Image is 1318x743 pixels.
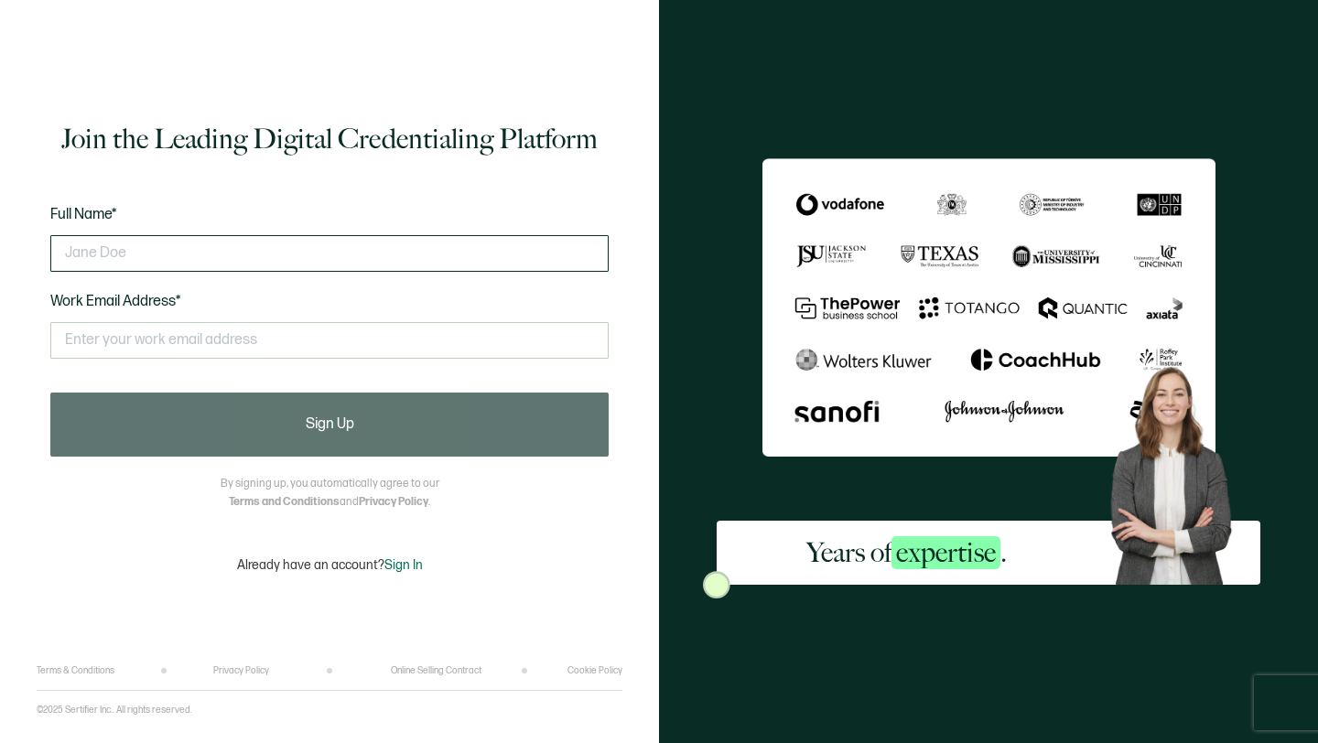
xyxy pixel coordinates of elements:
span: Work Email Address* [50,293,181,310]
span: expertise [891,536,1000,569]
p: By signing up, you automatically agree to our and . [221,475,439,511]
span: Sign In [384,557,423,573]
img: Sertifier Signup - Years of <span class="strong-h">expertise</span>. [762,158,1215,457]
input: Enter your work email address [50,322,609,359]
a: Privacy Policy [359,495,428,509]
h1: Join the Leading Digital Credentialing Platform [61,121,598,157]
a: Cookie Policy [567,665,622,676]
a: Terms & Conditions [37,665,114,676]
input: Jane Doe [50,235,609,272]
a: Privacy Policy [213,665,269,676]
span: Sign Up [306,417,354,432]
span: Full Name* [50,206,117,223]
a: Terms and Conditions [229,495,340,509]
p: ©2025 Sertifier Inc.. All rights reserved. [37,705,192,716]
a: Online Selling Contract [391,665,481,676]
h2: Years of . [806,534,1007,571]
p: Already have an account? [237,557,423,573]
img: Sertifier Signup - Years of <span class="strong-h">expertise</span>. Hero [1097,356,1260,585]
img: Sertifier Signup [703,571,730,598]
button: Sign Up [50,393,609,457]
